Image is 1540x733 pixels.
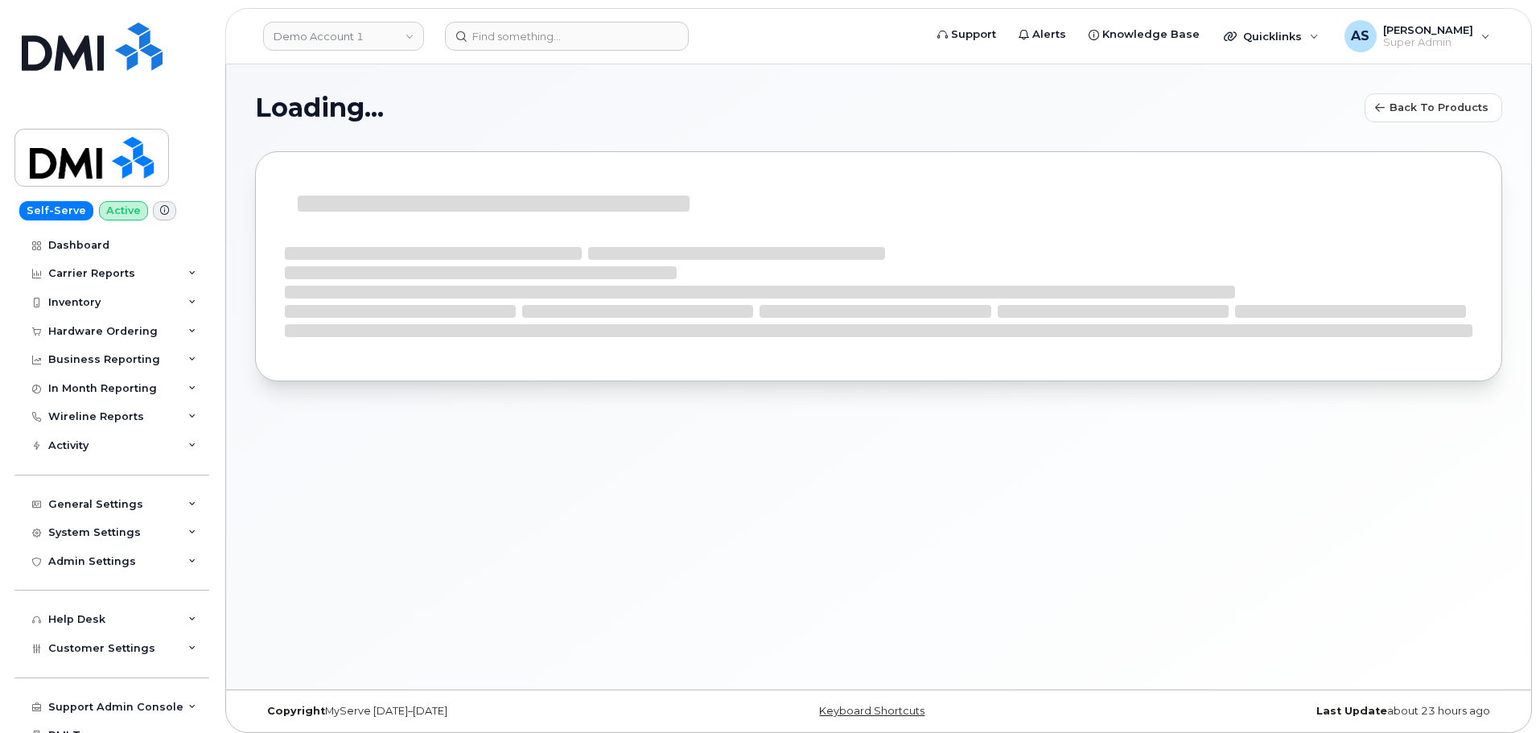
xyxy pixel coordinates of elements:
div: about 23 hours ago [1086,705,1502,718]
a: Keyboard Shortcuts [819,705,924,717]
strong: Copyright [267,705,325,717]
span: Back to products [1390,100,1489,115]
span: Loading... [255,96,384,120]
div: MyServe [DATE]–[DATE] [255,705,671,718]
button: Back to products [1365,93,1502,122]
strong: Last Update [1316,705,1387,717]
